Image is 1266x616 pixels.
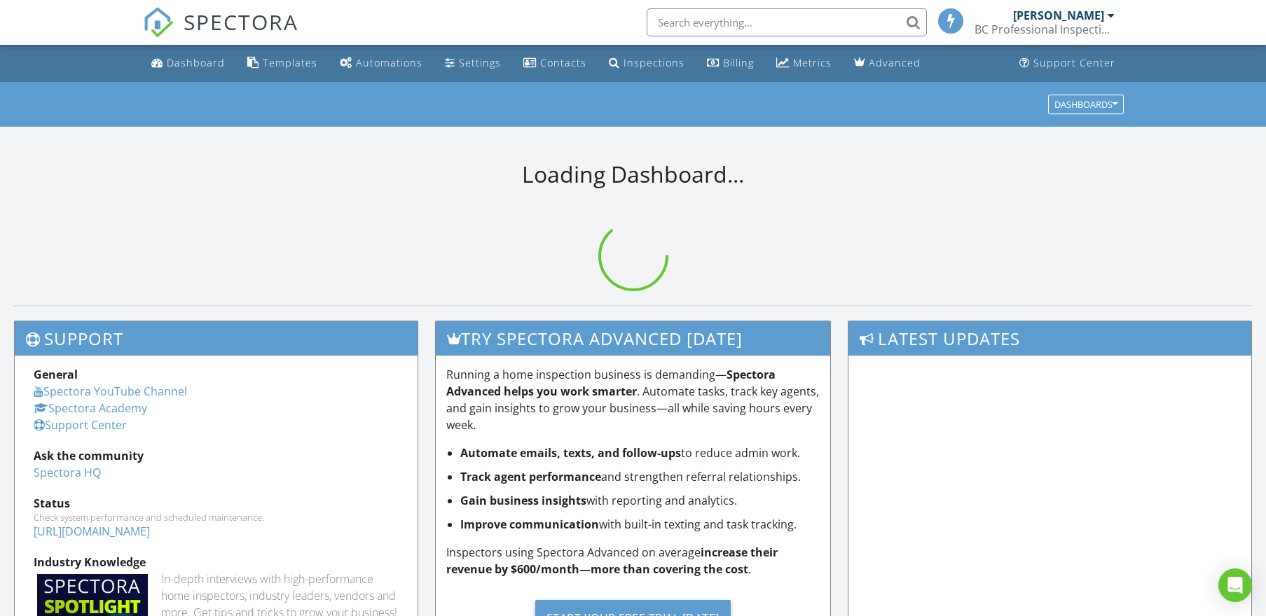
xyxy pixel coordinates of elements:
[34,495,399,512] div: Status
[184,7,298,36] span: SPECTORA
[1054,99,1117,109] div: Dashboards
[723,56,754,69] div: Billing
[356,56,422,69] div: Automations
[143,7,174,38] img: The Best Home Inspection Software - Spectora
[848,321,1251,356] h3: Latest Updates
[34,465,101,480] a: Spectora HQ
[459,56,501,69] div: Settings
[460,469,601,484] strong: Track agent performance
[1013,8,1104,22] div: [PERSON_NAME]
[771,50,837,76] a: Metrics
[975,22,1115,36] div: BC Professional Inspections LLC
[263,56,317,69] div: Templates
[34,367,78,382] strong: General
[460,444,820,461] li: to reduce admin work.
[446,545,778,577] strong: increase their revenue by $600/month—more than covering the cost
[334,50,428,76] a: Automations (Basic)
[34,400,147,416] a: Spectora Academy
[460,516,820,533] li: with built-in texting and task tracking.
[540,56,586,69] div: Contacts
[34,417,127,433] a: Support Center
[446,366,820,433] p: Running a home inspection business is demanding— . Automate tasks, track key agents, and gain ins...
[869,56,921,69] div: Advanced
[460,445,681,461] strong: Automate emails, texts, and follow-ups
[439,50,507,76] a: Settings
[460,493,586,508] strong: Gain business insights
[647,8,927,36] input: Search everything...
[146,50,231,76] a: Dashboard
[34,524,150,539] a: [URL][DOMAIN_NAME]
[34,512,399,523] div: Check system performance and scheduled maintenance.
[143,19,298,48] a: SPECTORA
[848,50,926,76] a: Advanced
[1048,94,1124,114] button: Dashboards
[518,50,592,76] a: Contacts
[1014,50,1121,76] a: Support Center
[1218,568,1252,602] div: Open Intercom Messenger
[15,321,418,356] h3: Support
[1033,56,1115,69] div: Support Center
[460,517,599,532] strong: Improve communication
[34,447,399,464] div: Ask the community
[701,50,759,76] a: Billing
[34,554,399,570] div: Industry Knowledge
[793,56,832,69] div: Metrics
[460,468,820,485] li: and strengthen referral relationships.
[624,56,684,69] div: Inspections
[603,50,690,76] a: Inspections
[34,384,187,399] a: Spectora YouTube Channel
[460,492,820,509] li: with reporting and analytics.
[242,50,323,76] a: Templates
[167,56,225,69] div: Dashboard
[446,367,776,399] strong: Spectora Advanced helps you work smarter
[436,321,830,356] h3: Try spectora advanced [DATE]
[446,544,820,577] p: Inspectors using Spectora Advanced on average .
